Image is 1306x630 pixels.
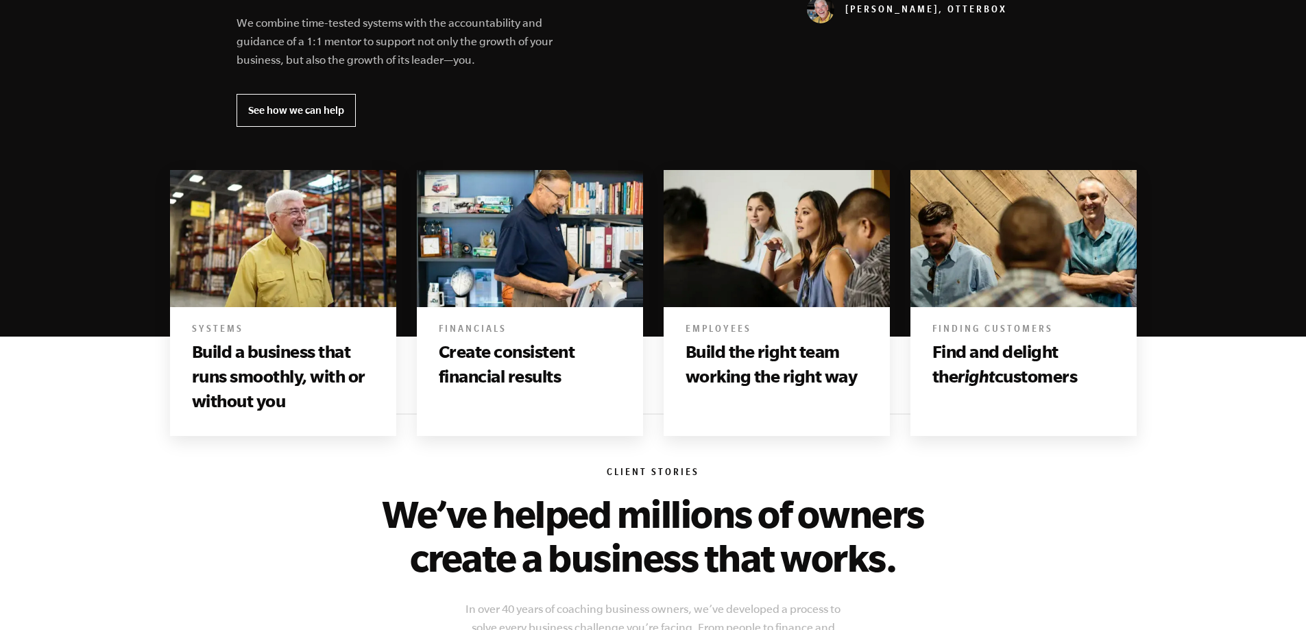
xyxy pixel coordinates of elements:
h3: Create consistent financial results [439,339,621,389]
img: Books include beyond the e myth, e-myth, the e myth [664,169,890,307]
h6: Financials [439,324,621,337]
i: right [958,366,995,386]
h2: We’ve helped millions of owners create a business that works. [361,492,945,579]
img: Books include beyond the e myth, e-myth, the e myth [910,169,1137,307]
h6: Employees [686,324,868,337]
a: See how we can help [237,94,356,127]
cite: [PERSON_NAME], OtterBox [807,5,1007,16]
h3: Build the right team working the right way [686,339,868,389]
h3: Find and delight the customers [932,339,1115,389]
div: Chat-Widget [1237,564,1306,630]
h6: Client Stories [237,467,1070,481]
h6: Finding Customers [932,324,1115,337]
h6: Systems [192,324,374,337]
img: beyond the e myth, e-myth, the e myth, e myth revisited [170,169,396,307]
h3: Build a business that runs smoothly, with or without you [192,339,374,414]
iframe: Chat Widget [1237,564,1306,630]
p: We combine time-tested systems with the accountability and guidance of a 1:1 mentor to support no... [237,14,571,69]
img: beyond the e myth, e-myth, the e myth [417,169,643,307]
